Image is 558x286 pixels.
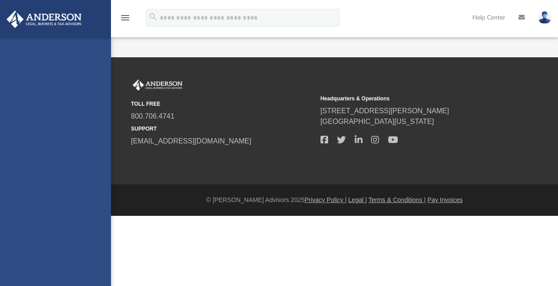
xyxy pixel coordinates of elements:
a: Legal | [348,196,367,203]
small: SUPPORT [131,125,314,133]
i: menu [120,12,131,23]
a: Privacy Policy | [305,196,347,203]
i: search [148,12,158,22]
img: User Pic [538,11,551,24]
a: Terms & Conditions | [368,196,426,203]
a: menu [120,17,131,23]
img: Anderson Advisors Platinum Portal [131,79,184,91]
a: [EMAIL_ADDRESS][DOMAIN_NAME] [131,137,251,145]
img: Anderson Advisors Platinum Portal [4,11,84,28]
small: Headquarters & Operations [321,95,504,103]
a: 800.706.4741 [131,112,174,120]
a: Pay Invoices [427,196,463,203]
div: © [PERSON_NAME] Advisors 2025 [111,195,558,205]
a: [STREET_ADDRESS][PERSON_NAME] [321,107,449,115]
a: [GEOGRAPHIC_DATA][US_STATE] [321,118,434,125]
small: TOLL FREE [131,100,314,108]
